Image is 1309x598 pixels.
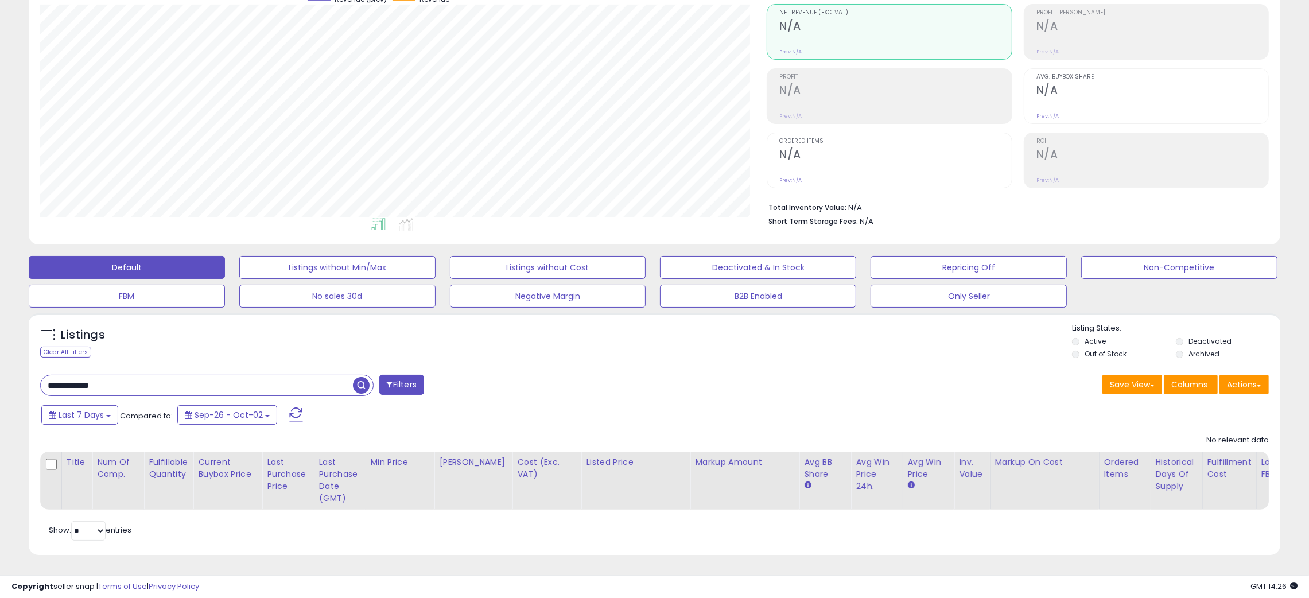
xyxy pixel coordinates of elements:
[318,456,360,504] div: Last Purchase Date (GMT)
[907,456,949,480] div: Avg Win Price
[1036,10,1268,16] span: Profit [PERSON_NAME]
[1085,349,1127,359] label: Out of Stock
[804,456,846,480] div: Avg BB Share
[1036,48,1059,55] small: Prev: N/A
[1171,379,1207,390] span: Columns
[695,456,794,468] div: Markup Amount
[660,256,856,279] button: Deactivated & In Stock
[995,456,1094,468] div: Markup on Cost
[149,456,188,480] div: Fulfillable Quantity
[779,20,1011,35] h2: N/A
[450,285,646,308] button: Negative Margin
[98,581,147,592] a: Terms of Use
[379,375,424,395] button: Filters
[1036,74,1268,80] span: Avg. Buybox Share
[871,285,1067,308] button: Only Seller
[1250,581,1298,592] span: 2025-10-10 14:26 GMT
[768,203,846,212] b: Total Inventory Value:
[1036,177,1059,184] small: Prev: N/A
[29,256,225,279] button: Default
[856,456,898,492] div: Avg Win Price 24h.
[779,112,802,119] small: Prev: N/A
[860,216,873,227] span: N/A
[239,285,436,308] button: No sales 30d
[779,148,1011,164] h2: N/A
[450,256,646,279] button: Listings without Cost
[871,256,1067,279] button: Repricing Off
[61,327,105,343] h5: Listings
[779,138,1011,145] span: Ordered Items
[1188,349,1219,359] label: Archived
[959,456,985,480] div: Inv. value
[586,456,685,468] div: Listed Price
[1085,336,1106,346] label: Active
[779,10,1011,16] span: Net Revenue (Exc. VAT)
[198,456,257,480] div: Current Buybox Price
[239,256,436,279] button: Listings without Min/Max
[195,409,263,421] span: Sep-26 - Oct-02
[41,405,118,425] button: Last 7 Days
[267,456,309,492] div: Last Purchase Price
[1072,323,1280,334] p: Listing States:
[29,285,225,308] button: FBM
[1188,336,1232,346] label: Deactivated
[1081,256,1277,279] button: Non-Competitive
[1207,456,1252,480] div: Fulfillment Cost
[40,347,91,358] div: Clear All Filters
[804,480,811,491] small: Avg BB Share.
[439,456,507,468] div: [PERSON_NAME]
[1036,138,1268,145] span: ROI
[1164,375,1218,394] button: Columns
[1036,20,1268,35] h2: N/A
[59,409,104,421] span: Last 7 Days
[1261,456,1303,480] div: Low Price FBA
[11,581,199,592] div: seller snap | |
[517,456,576,480] div: Cost (Exc. VAT)
[11,581,53,592] strong: Copyright
[779,84,1011,99] h2: N/A
[1219,375,1269,394] button: Actions
[1156,456,1198,492] div: Historical Days Of Supply
[990,452,1099,510] th: The percentage added to the cost of goods (COGS) that forms the calculator for Min & Max prices.
[1104,456,1146,480] div: Ordered Items
[768,200,1260,213] li: N/A
[120,410,173,421] span: Compared to:
[660,285,856,308] button: B2B Enabled
[370,456,429,468] div: Min Price
[149,581,199,592] a: Privacy Policy
[97,456,139,480] div: Num of Comp.
[1036,84,1268,99] h2: N/A
[779,177,802,184] small: Prev: N/A
[177,405,277,425] button: Sep-26 - Oct-02
[1036,112,1059,119] small: Prev: N/A
[907,480,914,491] small: Avg Win Price.
[49,525,131,535] span: Show: entries
[779,74,1011,80] span: Profit
[1206,435,1269,446] div: No relevant data
[1036,148,1268,164] h2: N/A
[768,216,858,226] b: Short Term Storage Fees:
[67,456,87,468] div: Title
[779,48,802,55] small: Prev: N/A
[1102,375,1162,394] button: Save View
